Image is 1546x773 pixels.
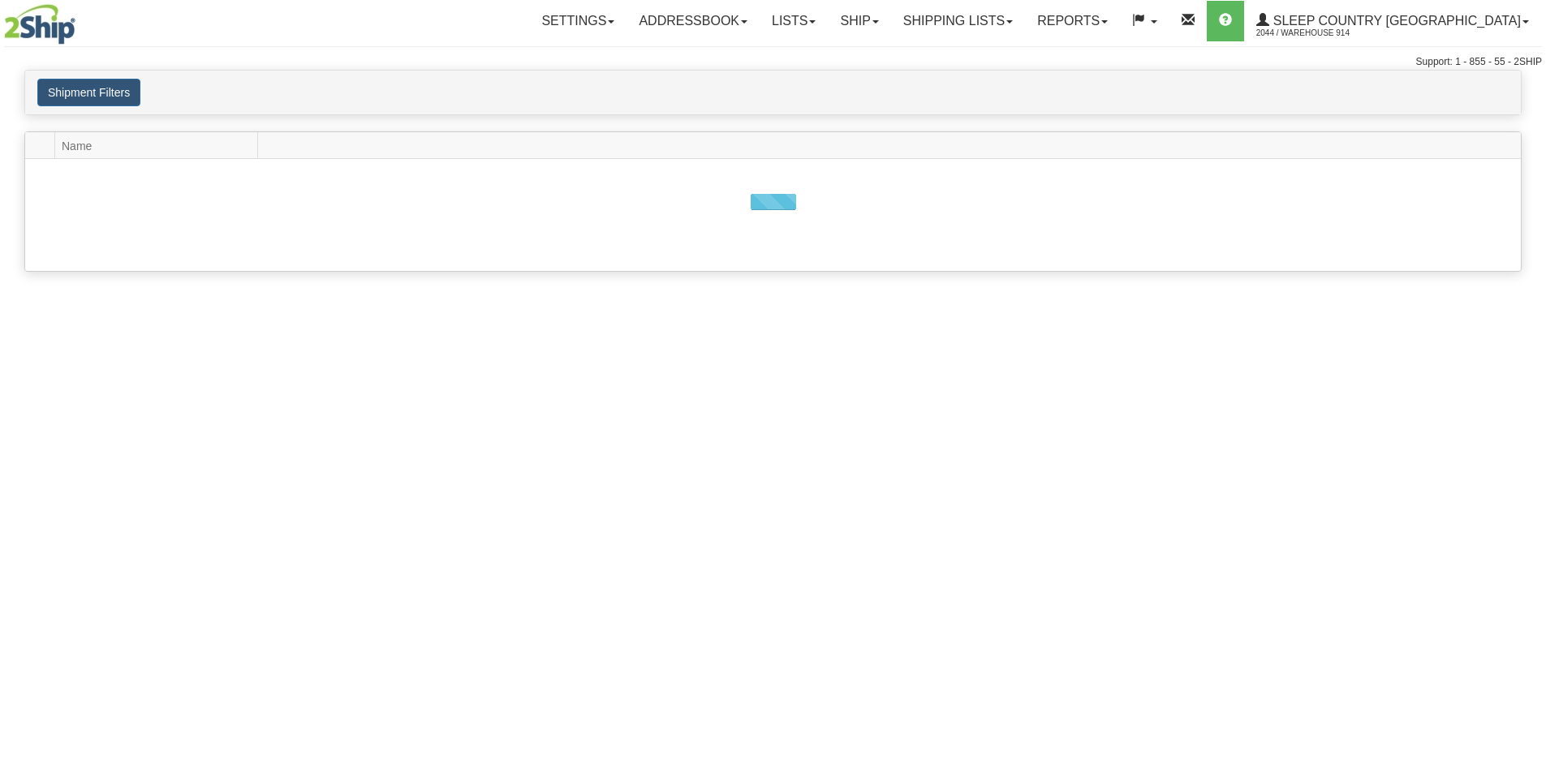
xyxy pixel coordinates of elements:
a: Settings [529,1,627,41]
a: Addressbook [627,1,760,41]
a: Reports [1025,1,1120,41]
div: Support: 1 - 855 - 55 - 2SHIP [4,55,1542,69]
button: Shipment Filters [37,79,140,106]
a: Ship [828,1,890,41]
a: Lists [760,1,828,41]
span: 2044 / Warehouse 914 [1256,25,1378,41]
span: Sleep Country [GEOGRAPHIC_DATA] [1269,14,1521,28]
a: Sleep Country [GEOGRAPHIC_DATA] 2044 / Warehouse 914 [1244,1,1541,41]
img: logo2044.jpg [4,4,75,45]
iframe: chat widget [1509,303,1544,469]
a: Shipping lists [891,1,1025,41]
